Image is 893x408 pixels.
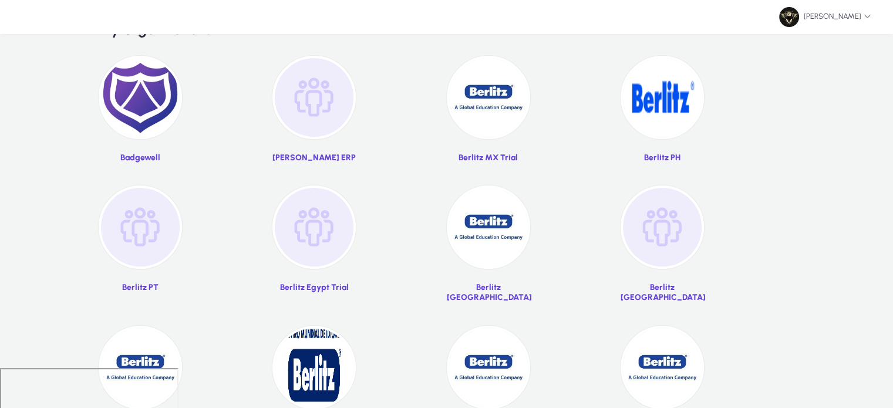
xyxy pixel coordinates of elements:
[447,153,530,163] p: Berlitz MX Trial
[447,186,530,269] img: 34.jpg
[447,283,530,302] p: Berlitz [GEOGRAPHIC_DATA]
[621,186,704,269] img: organization-placeholder.png
[447,186,530,311] a: Berlitz [GEOGRAPHIC_DATA]
[272,153,356,163] p: [PERSON_NAME] ERP
[447,56,530,171] a: Berlitz MX Trial
[99,283,182,293] p: Berlitz PT
[272,56,356,139] img: organization-placeholder.png
[779,7,871,27] span: [PERSON_NAME]
[621,56,704,139] img: 28.png
[272,186,356,269] img: organization-placeholder.png
[621,153,704,163] p: Berlitz PH
[99,56,182,171] a: Badgewell
[99,153,182,163] p: Badgewell
[272,186,356,311] a: Berlitz Egypt Trial
[99,186,182,269] img: organization-placeholder.png
[272,56,356,171] a: [PERSON_NAME] ERP
[770,6,881,28] button: [PERSON_NAME]
[621,186,704,311] a: Berlitz [GEOGRAPHIC_DATA]
[779,7,799,27] img: 77.jpg
[447,56,530,139] img: 27.jpg
[99,186,182,311] a: Berlitz PT
[621,56,704,171] a: Berlitz PH
[272,283,356,293] p: Berlitz Egypt Trial
[99,56,182,139] img: 2.png
[621,283,704,302] p: Berlitz [GEOGRAPHIC_DATA]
